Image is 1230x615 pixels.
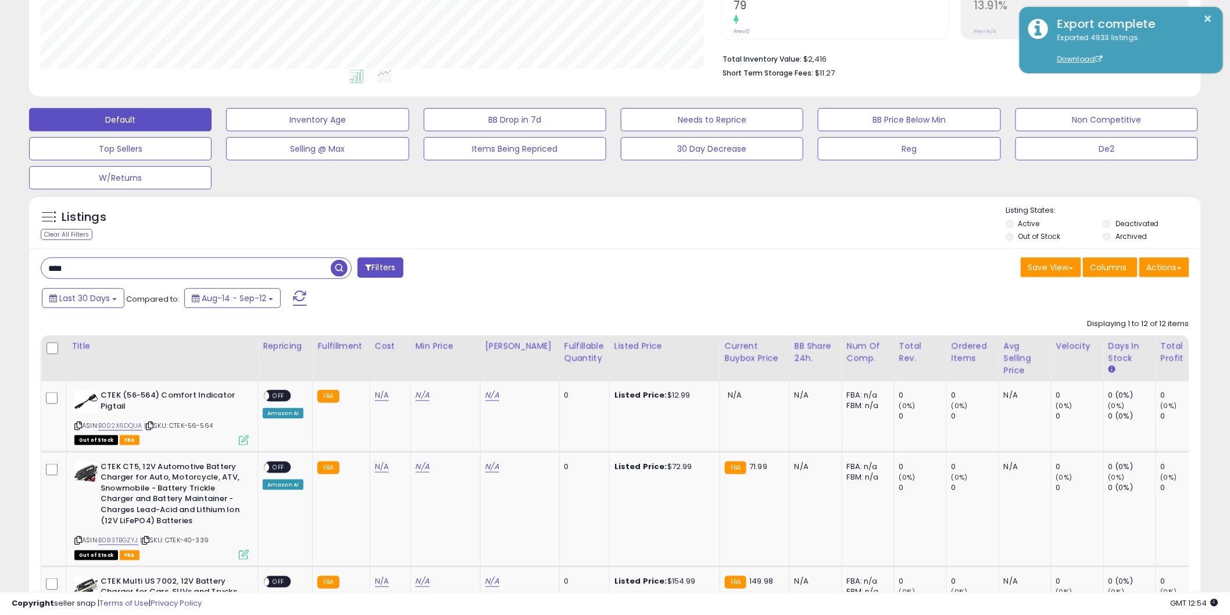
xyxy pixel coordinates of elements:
div: N/A [1004,576,1042,587]
button: Non Competitive [1016,108,1198,131]
small: (0%) [1161,401,1177,410]
div: 0 [564,576,600,587]
small: FBA [317,576,339,589]
div: Clear All Filters [41,229,92,240]
div: N/A [1004,462,1042,472]
b: Listed Price: [614,389,667,401]
div: Fulfillable Quantity [564,340,605,364]
strong: Copyright [12,598,54,609]
button: Save View [1021,258,1081,277]
div: $154.99 [614,576,711,587]
div: N/A [795,576,833,587]
small: (0%) [1109,473,1125,482]
div: Repricing [263,340,307,352]
div: $12.99 [614,390,711,401]
div: N/A [795,462,833,472]
div: Title [71,340,253,352]
div: Cost [375,340,406,352]
li: $2,416 [723,51,1181,65]
button: Top Sellers [29,137,212,160]
a: N/A [416,461,430,473]
div: FBM: n/a [847,401,885,411]
button: Inventory Age [226,108,409,131]
span: All listings that are currently out of stock and unavailable for purchase on Amazon [74,435,118,445]
div: Export complete [1049,16,1214,33]
div: Avg Selling Price [1004,340,1046,377]
div: 0 (0%) [1109,411,1156,421]
a: Terms of Use [99,598,149,609]
div: Total Rev. [899,340,942,364]
div: FBA: n/a [847,390,885,401]
small: Prev: 0 [734,28,750,35]
div: Fulfillment [317,340,364,352]
div: ASIN: [74,462,249,559]
small: FBA [317,462,339,474]
span: Aug-14 - Sep-12 [202,292,266,304]
button: Aug-14 - Sep-12 [184,288,281,308]
b: CTEK (56-564) Comfort Indicator Pigtail [101,390,242,414]
div: [PERSON_NAME] [485,340,555,352]
div: 0 [899,390,946,401]
img: 412SjEFLj4S._SL40_.jpg [74,576,98,599]
span: FBA [120,550,140,560]
div: FBA: n/a [847,462,885,472]
small: (0%) [899,473,916,482]
a: B083TBGZYJ [98,535,138,545]
div: 0 [1056,482,1103,493]
img: 41Wnotv3Z1L._SL40_.jpg [74,462,98,485]
small: (0%) [1109,401,1125,410]
button: W/Returns [29,166,212,189]
b: Short Term Storage Fees: [723,68,813,78]
div: Current Buybox Price [725,340,785,364]
span: Columns [1090,262,1127,273]
div: 0 [952,390,999,401]
div: ASIN: [74,390,249,444]
div: Amazon AI [263,480,303,490]
div: 0 [952,462,999,472]
small: Prev: N/A [974,28,996,35]
div: 0 [1161,411,1208,421]
span: Compared to: [126,294,180,305]
button: 30 Day Decrease [621,137,803,160]
span: All listings that are currently out of stock and unavailable for purchase on Amazon [74,550,118,560]
a: N/A [375,461,389,473]
span: 149.98 [749,575,773,587]
div: 0 [899,462,946,472]
a: N/A [416,575,430,587]
span: OFF [269,391,288,401]
span: | SKU: CTEK-56-564 [144,421,213,430]
span: | SKU: CTEK-40-339 [140,535,209,545]
button: Items Being Repriced [424,137,606,160]
div: 0 [1161,576,1208,587]
div: Exported 4933 listings. [1049,33,1214,65]
p: Listing States: [1006,205,1201,216]
b: Total Inventory Value: [723,54,802,64]
span: Last 30 Days [59,292,110,304]
div: 0 [1161,390,1208,401]
a: N/A [416,389,430,401]
label: Out of Stock [1018,231,1061,241]
div: 0 [952,482,999,493]
div: 0 [899,576,946,587]
span: FBA [120,435,140,445]
div: 0 [952,576,999,587]
button: Filters [357,258,403,278]
img: 312P-FVAW9L._SL40_.jpg [74,390,98,413]
a: B002X6DQUA [98,421,142,431]
div: 0 (0%) [1109,462,1156,472]
a: N/A [375,389,389,401]
small: (0%) [1056,473,1072,482]
span: 71.99 [749,461,767,472]
div: Velocity [1056,340,1099,352]
div: 0 [899,482,946,493]
div: FBM: n/a [847,472,885,482]
span: N/A [728,389,742,401]
div: N/A [1004,390,1042,401]
div: 0 [1161,462,1208,472]
div: Total Profit [1161,340,1203,364]
div: 0 [952,411,999,421]
label: Archived [1115,231,1147,241]
h5: Listings [62,209,106,226]
span: $11.27 [815,67,835,78]
div: Listed Price [614,340,715,352]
